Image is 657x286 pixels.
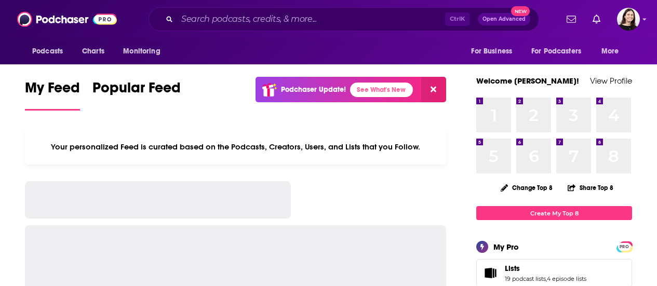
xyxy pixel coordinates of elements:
[476,206,632,220] a: Create My Top 8
[547,275,586,282] a: 4 episode lists
[149,7,539,31] div: Search podcasts, credits, & more...
[177,11,445,28] input: Search podcasts, credits, & more...
[25,79,80,111] a: My Feed
[281,85,346,94] p: Podchaser Update!
[594,42,632,61] button: open menu
[32,44,63,59] span: Podcasts
[445,12,470,26] span: Ctrl K
[92,79,181,103] span: Popular Feed
[82,44,104,59] span: Charts
[590,76,632,86] a: View Profile
[123,44,160,59] span: Monitoring
[505,275,546,282] a: 19 podcast lists
[25,129,446,165] div: Your personalized Feed is curated based on the Podcasts, Creators, Users, and Lists that you Follow.
[480,266,501,280] a: Lists
[617,8,640,31] img: User Profile
[464,42,525,61] button: open menu
[505,264,520,273] span: Lists
[531,44,581,59] span: For Podcasters
[562,10,580,28] a: Show notifications dropdown
[567,178,614,198] button: Share Top 8
[25,42,76,61] button: open menu
[617,8,640,31] span: Logged in as lucynalen
[618,243,631,251] span: PRO
[617,8,640,31] button: Show profile menu
[505,264,586,273] a: Lists
[478,13,530,25] button: Open AdvancedNew
[618,242,631,250] a: PRO
[588,10,605,28] a: Show notifications dropdown
[350,83,413,97] a: See What's New
[92,79,181,111] a: Popular Feed
[482,17,526,22] span: Open Advanced
[546,275,547,282] span: ,
[116,42,173,61] button: open menu
[75,42,111,61] a: Charts
[511,6,530,16] span: New
[17,9,117,29] img: Podchaser - Follow, Share and Rate Podcasts
[471,44,512,59] span: For Business
[476,76,579,86] a: Welcome [PERSON_NAME]!
[494,181,559,194] button: Change Top 8
[525,42,596,61] button: open menu
[25,79,80,103] span: My Feed
[493,242,519,252] div: My Pro
[601,44,619,59] span: More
